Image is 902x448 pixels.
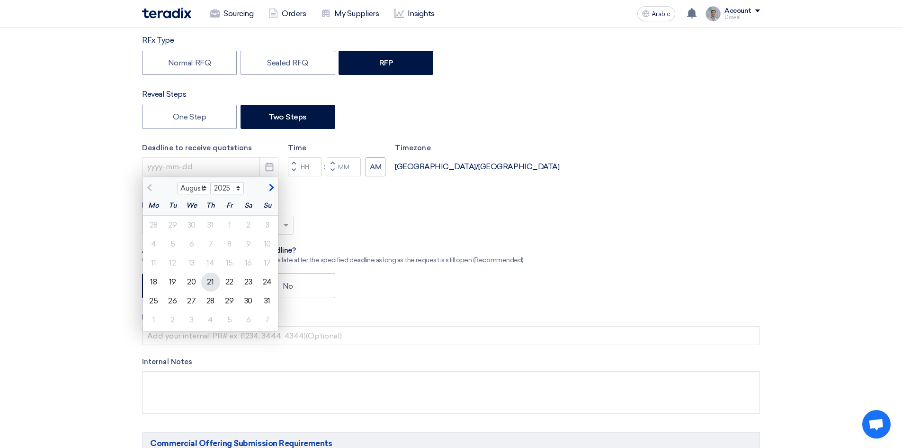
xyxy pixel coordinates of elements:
font: Commercial Offering Submission Requirements [150,439,332,448]
font: 31 [207,220,214,229]
font: 7 [208,239,213,248]
font: RFx Type [142,36,174,45]
font: 13 [188,258,195,267]
font: 16 [245,258,252,267]
font: Timezone [395,144,431,152]
font: 23 [244,277,252,286]
font: One Step [173,112,206,121]
font: 28 [150,220,158,229]
font: 4 [151,239,156,248]
font: : [324,162,325,171]
font: 30 [188,220,196,229]
button: Arabic [637,6,675,21]
font: 30 [244,296,252,305]
font: 10 [264,239,271,248]
font: 8 [227,239,232,248]
input: yyyy-mm-dd [142,157,278,176]
font: [GEOGRAPHIC_DATA]/[GEOGRAPHIC_DATA] [395,162,559,171]
input: Add your internal PR# ex. (1234, 3444, 4344)(Optional) [142,326,760,345]
font: 25 [149,296,158,305]
font: Give a chance to suppliers to submit their offers late after the specified deadline as long as th... [142,256,524,264]
font: Su [263,201,271,210]
a: Sourcing [203,3,261,24]
font: Time [288,144,306,152]
font: AM [370,163,382,171]
font: 20 [187,277,196,286]
font: Arabic [652,10,670,18]
font: 19 [169,277,176,286]
font: 15 [226,258,233,267]
font: 29 [168,220,177,229]
font: Purchase Request Number (PR#) [142,313,256,321]
font: Fr [226,201,232,210]
font: 5 [227,315,232,324]
font: 1 [152,315,155,324]
font: 22 [225,277,233,286]
font: Sa [244,201,252,210]
font: 26 [168,296,177,305]
font: 6 [189,239,194,248]
font: Sealed RFQ [267,58,308,67]
font: Reveal Steps [142,90,186,99]
font: 14 [206,258,214,267]
font: No [283,282,293,291]
font: Internal Notes [142,357,192,366]
font: 2 [170,315,175,324]
font: 2 [246,220,250,229]
font: 17 [264,258,271,267]
font: Insights [408,9,435,18]
font: 12 [169,258,176,267]
input: Hours [288,157,322,176]
font: We [186,201,196,210]
font: 5 [170,239,175,248]
font: 6 [246,315,251,324]
button: AM [366,157,385,176]
font: 3 [266,220,269,229]
font: 28 [206,296,214,305]
font: 24 [263,277,272,286]
font: 18 [150,277,157,286]
font: Two Steps [268,112,307,121]
a: Orders [261,3,313,24]
font: 31 [264,296,270,305]
font: 11 [151,258,156,267]
font: My Suppliers [334,9,379,18]
font: 9 [246,239,251,248]
a: Open chat [862,410,891,439]
font: RFP [379,58,393,67]
font: Allow receiving quotations after this deadline? [142,246,295,255]
font: Normal RFQ [168,58,211,67]
font: 21 [207,277,214,286]
font: Dowel [724,14,741,20]
img: Teradix logo [142,8,191,18]
img: IMG_1753965247717.jpg [706,6,721,21]
font: Tu [169,201,176,210]
font: Th [206,201,214,210]
font: Request Priority [142,201,198,210]
font: Deadline to receive quotations [142,144,252,152]
font: 29 [225,296,233,305]
a: Insights [387,3,442,24]
font: Sourcing [223,9,253,18]
input: Minutes [327,157,361,176]
font: Mo [148,201,159,210]
font: Account [724,7,751,15]
font: 4 [208,315,213,324]
font: 1 [228,220,231,229]
font: 7 [265,315,270,324]
font: 3 [190,315,194,324]
font: Orders [282,9,306,18]
a: My Suppliers [313,3,386,24]
font: 27 [187,296,196,305]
